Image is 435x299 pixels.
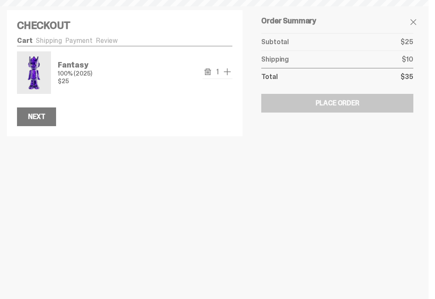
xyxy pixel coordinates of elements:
[222,67,232,77] button: add one
[316,100,359,107] div: Place Order
[261,73,277,80] p: Total
[401,73,413,80] p: $35
[17,20,232,31] h4: Checkout
[402,56,413,63] p: $10
[58,78,92,84] p: $25
[401,39,413,45] p: $25
[17,107,56,126] button: Next
[261,17,413,25] h5: Order Summary
[19,53,49,92] img: Fantasy
[203,67,213,77] button: remove
[261,56,289,63] p: Shipping
[261,94,413,113] button: Place Order
[213,68,222,76] span: 1
[58,61,92,69] p: Fantasy
[261,39,289,45] p: Subtotal
[17,36,32,45] a: Cart
[36,36,62,45] a: Shipping
[58,71,92,76] p: 100% (2025)
[28,113,45,120] div: Next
